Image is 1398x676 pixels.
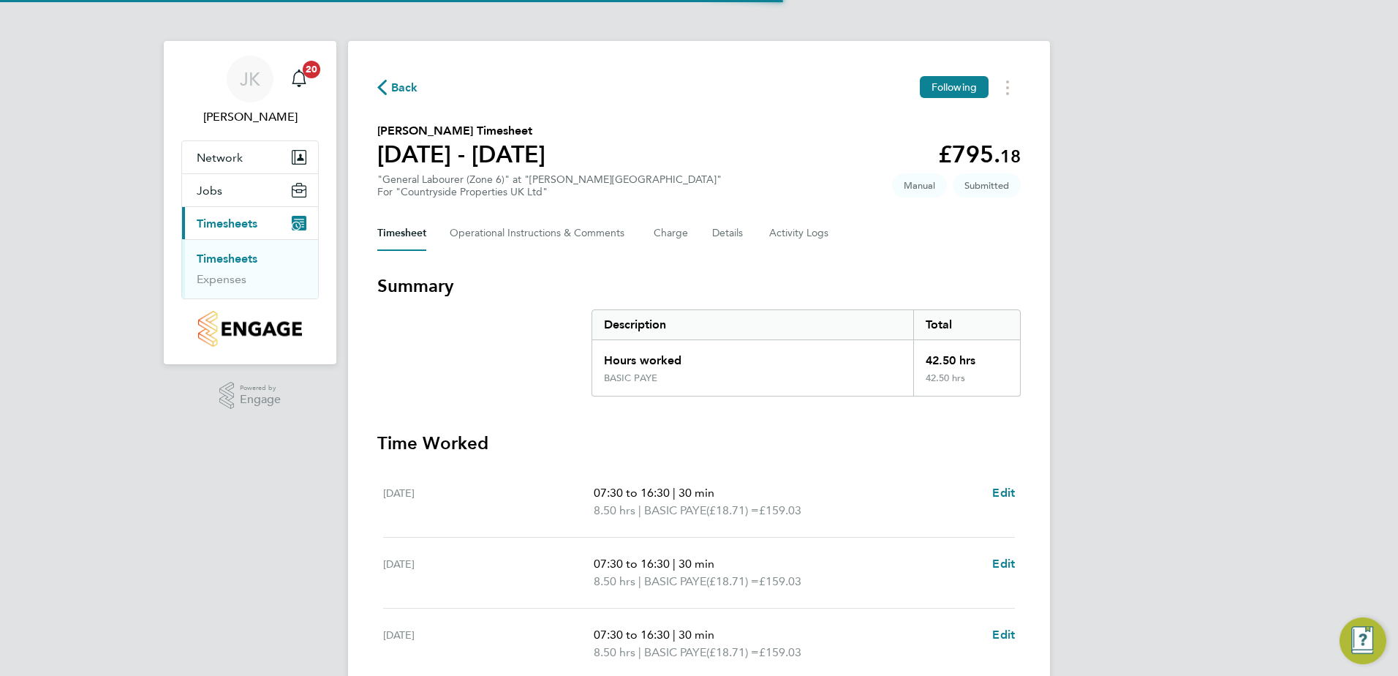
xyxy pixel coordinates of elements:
[181,56,319,126] a: JK[PERSON_NAME]
[932,80,977,94] span: Following
[759,503,801,517] span: £159.03
[181,108,319,126] span: Jason Kite
[992,626,1015,644] a: Edit
[377,78,418,97] button: Back
[391,79,418,97] span: Back
[592,309,1021,397] div: Summary
[182,207,318,239] button: Timesheets
[992,486,1015,500] span: Edit
[383,555,594,590] div: [DATE]
[938,140,1021,168] app-decimal: £795.
[197,151,243,165] span: Network
[712,216,746,251] button: Details
[164,41,336,364] nav: Main navigation
[913,372,1020,396] div: 42.50 hrs
[450,216,630,251] button: Operational Instructions & Comments
[673,628,676,642] span: |
[638,645,641,659] span: |
[592,310,913,339] div: Description
[913,340,1020,372] div: 42.50 hrs
[383,626,594,661] div: [DATE]
[197,252,257,266] a: Timesheets
[992,557,1015,571] span: Edit
[594,645,635,659] span: 8.50 hrs
[953,173,1021,198] span: This timesheet is Submitted.
[197,217,257,230] span: Timesheets
[706,645,759,659] span: (£18.71) =
[377,140,545,169] h1: [DATE] - [DATE]
[594,486,670,500] span: 07:30 to 16:30
[377,432,1021,455] h3: Time Worked
[198,311,301,347] img: countryside-properties-logo-retina.png
[594,574,635,588] span: 8.50 hrs
[592,340,913,372] div: Hours worked
[769,216,831,251] button: Activity Logs
[383,484,594,519] div: [DATE]
[654,216,689,251] button: Charge
[679,557,714,571] span: 30 min
[992,555,1015,573] a: Edit
[377,216,426,251] button: Timesheet
[303,61,320,78] span: 20
[759,574,801,588] span: £159.03
[673,557,676,571] span: |
[197,272,246,286] a: Expenses
[182,174,318,206] button: Jobs
[679,486,714,500] span: 30 min
[992,628,1015,642] span: Edit
[594,628,670,642] span: 07:30 to 16:30
[644,502,706,519] span: BASIC PAYE
[377,122,545,140] h2: [PERSON_NAME] Timesheet
[377,274,1021,298] h3: Summary
[594,503,635,517] span: 8.50 hrs
[240,394,281,406] span: Engage
[679,628,714,642] span: 30 min
[992,484,1015,502] a: Edit
[377,173,722,198] div: "General Labourer (Zone 6)" at "[PERSON_NAME][GEOGRAPHIC_DATA]"
[197,184,222,198] span: Jobs
[638,574,641,588] span: |
[920,76,989,98] button: Following
[181,311,319,347] a: Go to home page
[240,382,281,394] span: Powered by
[604,372,657,384] div: BASIC PAYE
[182,239,318,298] div: Timesheets
[994,76,1021,99] button: Timesheets Menu
[182,141,318,173] button: Network
[240,70,260,89] span: JK
[219,382,282,410] a: Powered byEngage
[638,503,641,517] span: |
[284,56,314,102] a: 20
[892,173,947,198] span: This timesheet was manually created.
[644,644,706,661] span: BASIC PAYE
[913,310,1020,339] div: Total
[1340,617,1386,664] button: Engage Resource Center
[706,503,759,517] span: (£18.71) =
[1000,146,1021,167] span: 18
[377,186,722,198] div: For "Countryside Properties UK Ltd"
[759,645,801,659] span: £159.03
[673,486,676,500] span: |
[594,557,670,571] span: 07:30 to 16:30
[644,573,706,590] span: BASIC PAYE
[706,574,759,588] span: (£18.71) =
